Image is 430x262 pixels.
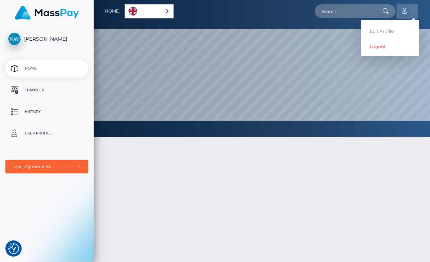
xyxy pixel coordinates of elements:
a: Logout [361,40,419,53]
a: Edit Profile [361,25,419,38]
p: Transfer [8,85,85,96]
input: Search... [315,4,382,18]
p: Home [8,63,85,74]
a: Transfer [5,81,88,99]
img: Revisit consent button [8,243,19,254]
div: Language [125,4,174,18]
span: [PERSON_NAME] [5,36,88,42]
p: User Profile [8,128,85,139]
a: User Profile [5,124,88,142]
button: Consent Preferences [8,243,19,254]
a: Home [105,4,119,19]
a: English [125,5,173,18]
a: Home [5,59,88,77]
a: History [5,103,88,121]
button: User Agreements [5,160,88,173]
div: User Agreements [13,164,72,169]
p: History [8,106,85,117]
img: MassPay [15,6,79,20]
aside: Language selected: English [125,4,174,18]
